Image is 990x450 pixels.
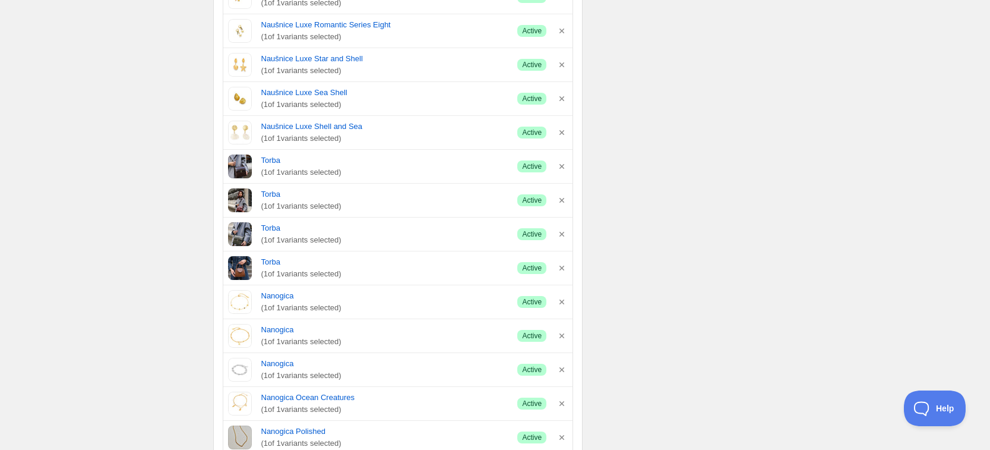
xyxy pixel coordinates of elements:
[261,53,508,65] a: Naušnice Luxe Star and Shell
[261,370,508,382] span: ( 1 of 1 variants selected)
[261,234,508,246] span: ( 1 of 1 variants selected)
[522,365,542,375] span: Active
[261,19,508,31] a: Naušnice Luxe Romantic Series Eight
[261,133,508,144] span: ( 1 of 1 variants selected)
[261,324,508,336] a: Nanogica
[522,263,542,273] span: Active
[522,229,542,239] span: Active
[261,404,508,416] span: ( 1 of 1 variants selected)
[261,222,508,234] a: Torba
[904,391,966,426] iframe: Toggle Customer Support
[261,438,508,449] span: ( 1 of 1 variants selected)
[522,297,542,307] span: Active
[261,268,508,280] span: ( 1 of 1 variants selected)
[261,31,508,43] span: ( 1 of 1 variants selected)
[261,87,508,99] a: Naušnice Luxe Sea Shell
[261,290,508,302] a: Nanogica
[261,256,508,268] a: Torba
[261,302,508,314] span: ( 1 of 1 variants selected)
[261,166,508,178] span: ( 1 of 1 variants selected)
[522,128,542,137] span: Active
[522,433,542,442] span: Active
[261,65,508,77] span: ( 1 of 1 variants selected)
[522,26,542,36] span: Active
[261,155,508,166] a: Torba
[261,358,508,370] a: Nanogica
[261,426,508,438] a: Nanogica Polished
[261,200,508,212] span: ( 1 of 1 variants selected)
[522,399,542,408] span: Active
[261,188,508,200] a: Torba
[522,94,542,103] span: Active
[522,60,542,70] span: Active
[261,336,508,348] span: ( 1 of 1 variants selected)
[261,121,508,133] a: Naušnice Luxe Shell and Sea
[522,196,542,205] span: Active
[522,331,542,341] span: Active
[261,99,508,111] span: ( 1 of 1 variants selected)
[261,392,508,404] a: Nanogica Ocean Creatures
[522,162,542,171] span: Active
